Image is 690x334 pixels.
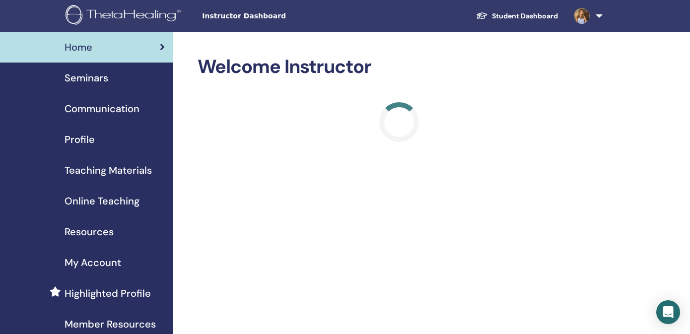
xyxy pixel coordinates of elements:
span: Resources [65,224,114,239]
a: Student Dashboard [468,7,566,25]
span: Member Resources [65,317,156,332]
span: Home [65,40,92,55]
h2: Welcome Instructor [198,56,601,78]
span: My Account [65,255,121,270]
span: Instructor Dashboard [202,11,351,21]
span: Online Teaching [65,194,139,208]
span: Profile [65,132,95,147]
div: Open Intercom Messenger [656,300,680,324]
img: logo.png [66,5,184,27]
span: Teaching Materials [65,163,152,178]
img: default.jpg [574,8,590,24]
img: graduation-cap-white.svg [476,11,488,20]
span: Seminars [65,70,108,85]
span: Highlighted Profile [65,286,151,301]
span: Communication [65,101,139,116]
